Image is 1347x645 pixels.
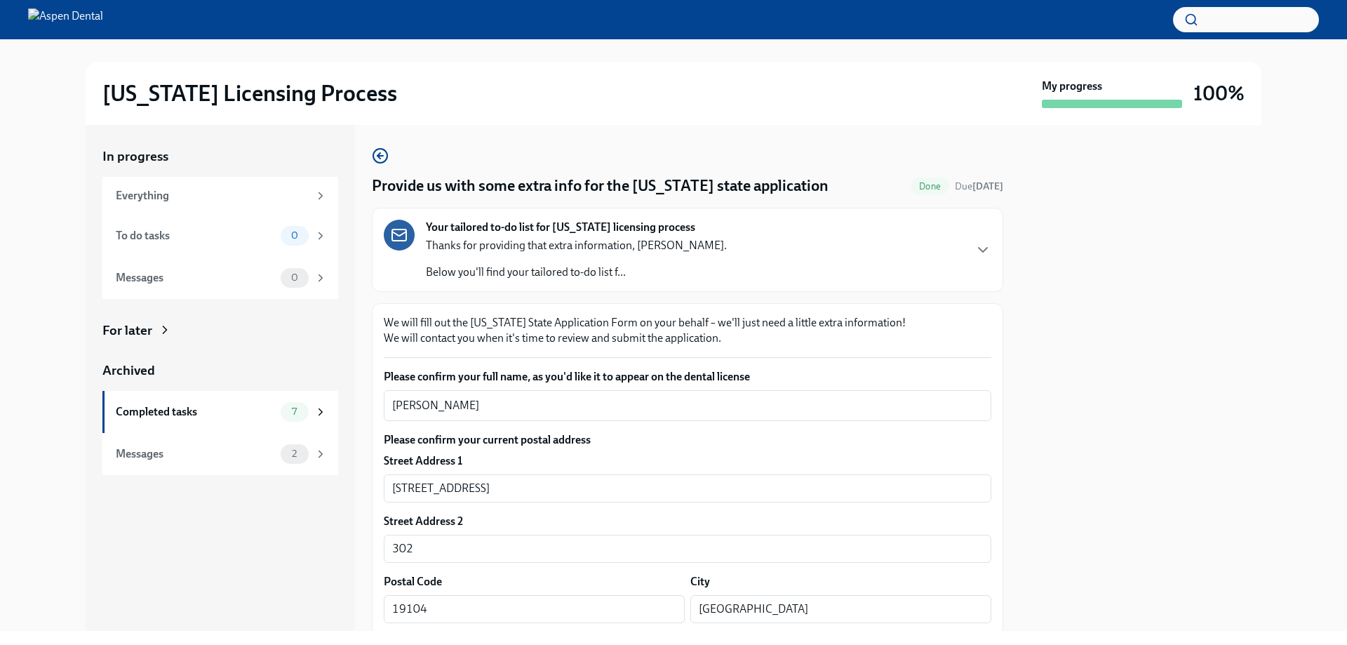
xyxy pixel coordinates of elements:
a: For later [102,321,338,340]
span: 0 [283,230,307,241]
label: Please confirm your current postal address [384,432,991,448]
span: 7 [283,406,305,417]
strong: My progress [1042,79,1102,94]
strong: [DATE] [972,180,1003,192]
span: 2 [283,448,305,459]
strong: Your tailored to-do list for [US_STATE] licensing process [426,220,695,235]
a: Everything [102,177,338,215]
span: August 13th, 2025 10:00 [955,180,1003,193]
label: Postal Code [384,574,442,590]
h2: [US_STATE] Licensing Process [102,79,397,107]
div: Everything [116,188,309,204]
h4: Provide us with some extra info for the [US_STATE] state application [372,175,829,197]
div: Messages [116,446,275,462]
a: Archived [102,361,338,380]
span: Done [911,181,949,192]
div: Messages [116,270,275,286]
a: Messages0 [102,257,338,299]
span: 0 [283,272,307,283]
label: City [690,574,710,590]
label: Please confirm your full name, as you'd like it to appear on the dental license [384,369,991,385]
div: Completed tasks [116,404,275,420]
p: Thanks for providing that extra information, [PERSON_NAME]. [426,238,727,253]
div: For later [102,321,152,340]
a: Messages2 [102,433,338,475]
a: Completed tasks7 [102,391,338,433]
a: In progress [102,147,338,166]
a: To do tasks0 [102,215,338,257]
p: Below you'll find your tailored to-do list f... [426,265,727,280]
img: Aspen Dental [28,8,103,31]
textarea: [PERSON_NAME] [392,397,983,414]
span: Due [955,180,1003,192]
label: Street Address 2 [384,514,463,529]
p: We will fill out the [US_STATE] State Application Form on your behalf – we'll just need a little ... [384,315,991,346]
label: Street Address 1 [384,453,462,469]
div: To do tasks [116,228,275,244]
h3: 100% [1193,81,1245,106]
